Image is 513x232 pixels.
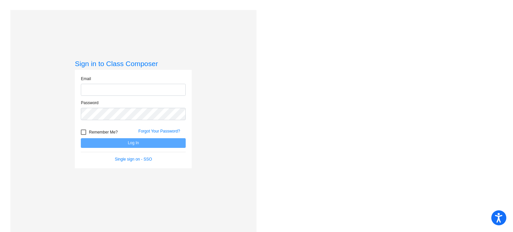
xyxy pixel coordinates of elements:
[81,76,91,82] label: Email
[81,138,186,148] button: Log In
[138,129,180,134] a: Forgot Your Password?
[89,128,118,136] span: Remember Me?
[115,157,152,162] a: Single sign on - SSO
[81,100,99,106] label: Password
[75,59,192,68] h3: Sign in to Class Composer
